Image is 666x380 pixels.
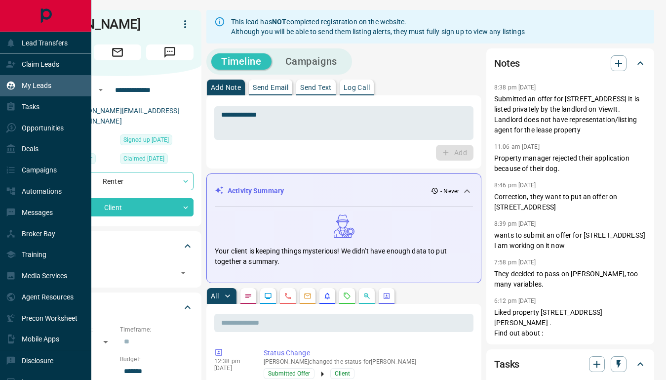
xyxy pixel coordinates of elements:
[41,198,194,216] div: Client
[264,292,272,300] svg: Lead Browsing Activity
[68,107,180,125] a: [PERSON_NAME][EMAIL_ADDRESS][DOMAIN_NAME]
[494,51,646,75] div: Notes
[494,230,646,251] p: wants to submit an offer for [STREET_ADDRESS] I am working on it now
[494,269,646,290] p: They decided to pass on [PERSON_NAME], too many variables.
[304,292,312,300] svg: Emails
[94,44,141,60] span: Email
[211,53,272,70] button: Timeline
[494,297,536,304] p: 6:12 pm [DATE]
[494,356,519,372] h2: Tasks
[231,13,525,41] div: This lead has completed registration on the website. Although you will be able to send them listi...
[275,53,347,70] button: Campaigns
[41,296,194,319] div: Criteria
[120,153,194,167] div: Fri Aug 22 2025
[41,172,194,190] div: Renter
[120,325,194,334] p: Timeframe:
[494,94,646,135] p: Submitted an offer for [STREET_ADDRESS] It is listed privately by the landlord on ViewIt. Landlor...
[123,154,164,164] span: Claimed [DATE]
[215,182,473,200] div: Activity Summary- Never
[494,143,540,150] p: 11:06 am [DATE]
[494,259,536,266] p: 7:58 pm [DATE]
[494,182,536,189] p: 8:46 pm [DATE]
[211,293,219,299] p: All
[494,84,536,91] p: 8:38 pm [DATE]
[494,220,536,227] p: 8:39 pm [DATE]
[335,369,350,379] span: Client
[300,84,332,91] p: Send Text
[95,84,107,96] button: Open
[344,84,370,91] p: Log Call
[253,84,288,91] p: Send Email
[228,186,284,196] p: Activity Summary
[343,292,351,300] svg: Requests
[215,246,473,267] p: Your client is keeping things mysterious! We didn't have enough data to put together a summary.
[494,55,520,71] h2: Notes
[440,187,459,196] p: - Never
[41,234,194,258] div: Tags
[214,365,249,372] p: [DATE]
[211,84,241,91] p: Add Note
[383,292,391,300] svg: Agent Actions
[264,358,470,365] p: [PERSON_NAME] changed the status for [PERSON_NAME]
[214,358,249,365] p: 12:38 pm
[120,355,194,364] p: Budget:
[120,134,194,148] div: Fri Aug 22 2025
[284,292,292,300] svg: Calls
[494,192,646,212] p: Correction, they want to put an offer on [STREET_ADDRESS]
[272,18,286,26] strong: NOT
[176,266,190,280] button: Open
[268,369,310,379] span: Submitted Offer
[244,292,252,300] svg: Notes
[323,292,331,300] svg: Listing Alerts
[264,348,470,358] p: Status Change
[363,292,371,300] svg: Opportunities
[494,153,646,174] p: Property manager rejected their application because of their dog.
[123,135,169,145] span: Signed up [DATE]
[41,16,162,32] h1: [PERSON_NAME]
[146,44,194,60] span: Message
[494,352,646,376] div: Tasks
